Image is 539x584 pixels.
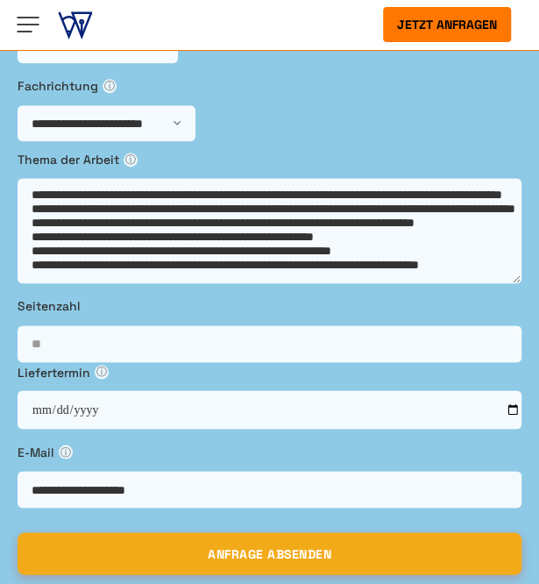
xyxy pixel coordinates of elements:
button: ANFRAGE ABSENDEN [18,532,521,574]
img: Menu open [14,11,42,39]
img: ghostwriter-österreich [58,7,93,42]
label: Fachrichtung [18,76,521,96]
label: Thema der Arbeit [18,150,521,169]
label: Liefertermin [18,362,521,381]
span: ⓘ [95,365,109,379]
label: E-Mail [18,442,521,461]
span: ⓘ [59,445,73,459]
label: Seitenzahl [18,296,521,316]
button: Jetzt anfragen [383,7,511,42]
span: ⓘ [103,79,117,93]
span: ⓘ [124,153,138,167]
